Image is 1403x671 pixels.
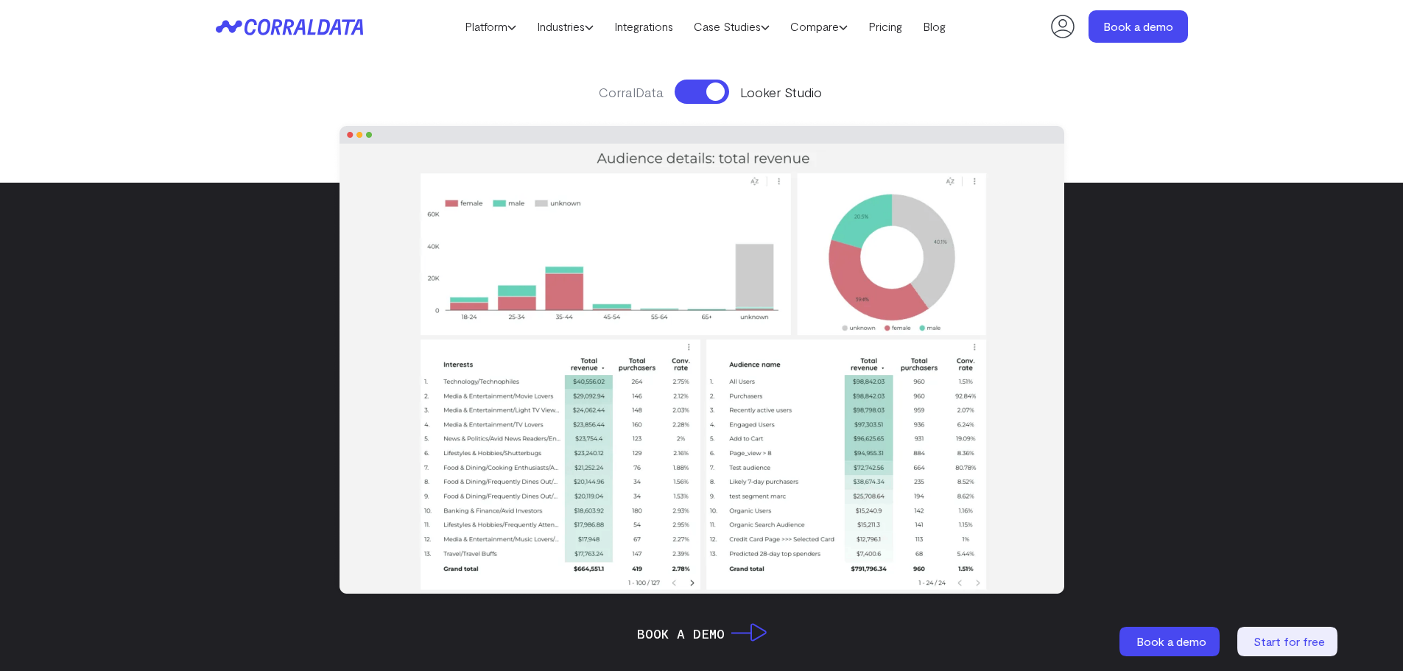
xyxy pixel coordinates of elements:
[780,15,858,38] a: Compare
[740,82,829,102] span: Looker Studio
[1136,634,1206,648] span: Book a demo
[1253,634,1325,648] span: Start for free
[637,623,767,644] a: Book a Demo
[1089,10,1188,43] a: Book a demo
[1237,627,1340,656] a: Start for free
[913,15,956,38] a: Blog
[1119,627,1223,656] a: Book a demo
[575,82,664,102] span: CorralData
[683,15,780,38] a: Case Studies
[858,15,913,38] a: Pricing
[454,15,527,38] a: Platform
[604,15,683,38] a: Integrations
[527,15,604,38] a: Industries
